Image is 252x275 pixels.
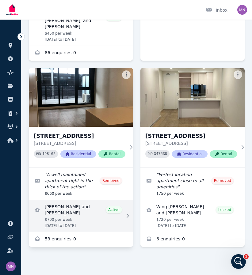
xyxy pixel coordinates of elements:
[122,70,131,79] button: More options
[5,126,101,164] div: I'll connect you with someone from our team now. Meanwhile, could you please share any additional...
[231,254,246,269] iframe: Intercom live chat
[148,152,153,156] small: PID
[108,2,119,13] div: Close
[234,70,242,79] button: More options
[140,168,245,200] a: Edit listing: Perfect location apartment close to all amenities
[35,3,44,13] img: Profile image for Earl
[5,174,118,231] div: The RentBetter Team says…
[29,68,133,168] a: 85 Market Street, South Melbourne[STREET_ADDRESS][STREET_ADDRESS]PID 198162ResidentialRental
[5,169,118,169] div: New messages divider
[96,2,108,14] button: Home
[210,150,237,158] span: Rental
[172,150,208,158] span: Residential
[154,152,167,156] code: 347538
[140,68,245,168] a: 514/85 Market Street, South Melbourne[STREET_ADDRESS][STREET_ADDRESS]PID 347538ResidentialRental
[29,68,133,127] img: 85 Market Street, South Melbourne
[237,5,247,15] img: Maricel Nadurata
[244,254,249,259] span: 1
[34,132,125,140] h3: [STREET_ADDRESS]
[145,140,237,146] p: [STREET_ADDRESS]
[5,126,118,164] div: The RentBetter Team says…
[39,201,44,205] button: Start recording
[5,108,118,126] div: Maricel says…
[29,201,34,205] button: Upload attachment
[29,46,133,61] a: Enquiries for 61 Condon Street, Kennington
[42,152,55,156] code: 198162
[206,7,227,13] div: Inbox
[5,174,101,218] div: The team will get back to you on this. Our usual reply time is under 30 minutes.You'll get replie...
[5,54,101,103] div: I understand you're looking to get in touch with our support team for help with cancelling the te...
[29,2,133,46] a: View details for Sara Hancock, Connor Findlay, and Eliza Collier
[17,3,27,13] img: Profile image for Jodie
[26,3,36,13] img: Profile image for Jeremy
[5,2,20,17] img: RentBetter
[105,198,115,208] button: Send a message…
[29,168,133,200] a: Edit listing: A well maintained apartment right in the thick of the action
[29,232,133,247] a: Enquiries for 85 Market Street, South Melbourne
[47,3,74,8] h1: RentBetter
[52,8,88,14] p: Under 30 minutes
[10,178,96,214] div: The team will get back to you on this. Our usual reply time is under 30 minutes. You'll get repli...
[5,29,118,54] div: Maricel says…
[10,201,14,205] button: Emoji picker
[5,188,117,198] textarea: Message…
[140,200,245,232] a: View details for Wing Sum Ng and Praise Morris
[6,262,16,271] img: Maricel Nadurata
[140,232,245,247] a: Enquiries for 514/85 Market Street, South Melbourne
[145,132,237,140] h3: [STREET_ADDRESS]
[140,68,245,127] img: 514/85 Market Street, South Melbourne
[27,33,113,45] div: How do I contact them? Can you give me an email address?
[5,54,118,108] div: The RentBetter Team says…
[19,201,24,205] button: Gif picker
[34,140,125,146] p: [STREET_ADDRESS]
[60,150,96,158] span: Residential
[36,152,41,156] small: PID
[4,2,16,14] button: go back
[10,130,96,160] div: I'll connect you with someone from our team now. Meanwhile, could you please share any additional...
[98,150,125,158] span: Rental
[10,58,96,100] div: I understand you're looking to get in touch with our support team for help with cancelling the te...
[29,200,133,232] a: View details for Ariya Uttayochat and Rangsima Traiwet
[22,29,118,49] div: How do I contact them? Can you give me an email address?
[89,112,113,118] div: yes please.
[84,108,118,122] div: yes please.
